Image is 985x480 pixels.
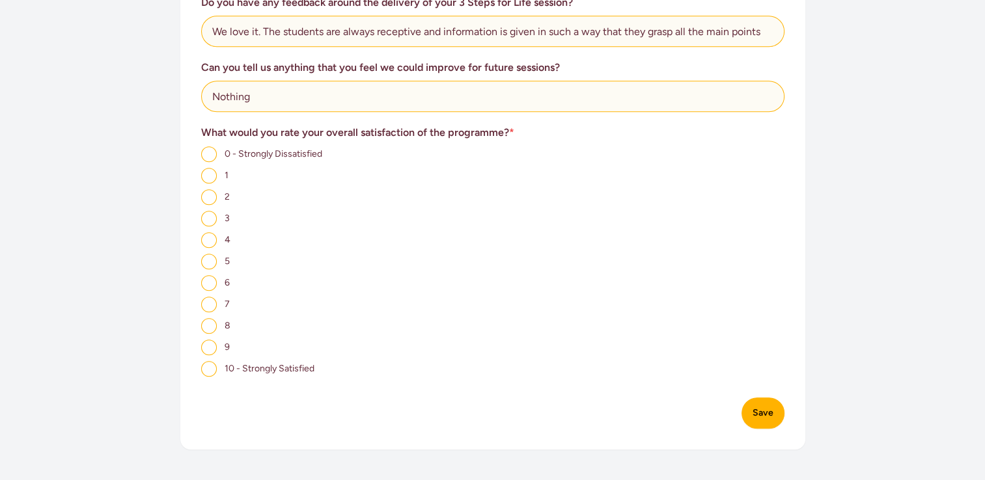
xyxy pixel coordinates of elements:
[225,320,230,331] span: 8
[201,275,217,291] input: 6
[225,277,230,288] span: 6
[225,234,230,245] span: 4
[201,340,217,355] input: 9
[201,168,217,183] input: 1
[225,213,230,224] span: 3
[201,60,784,75] h3: Can you tell us anything that you feel we could improve for future sessions?
[201,318,217,334] input: 8
[225,148,322,159] span: 0 - Strongly Dissatisfied
[201,297,217,312] input: 7
[201,361,217,377] input: 10 - Strongly Satisfied
[225,299,230,310] span: 7
[225,256,230,267] span: 5
[201,254,217,269] input: 5
[201,189,217,205] input: 2
[225,170,229,181] span: 1
[742,397,784,429] button: Save
[201,232,217,248] input: 4
[201,125,784,140] h3: What would you rate your overall satisfaction of the programme?
[201,146,217,162] input: 0 - Strongly Dissatisfied
[201,211,217,226] input: 3
[225,341,230,353] span: 9
[225,363,314,374] span: 10 - Strongly Satisfied
[225,191,230,202] span: 2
